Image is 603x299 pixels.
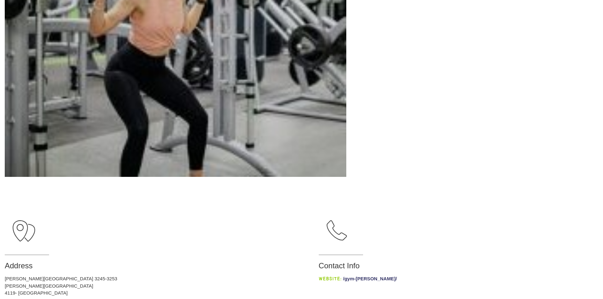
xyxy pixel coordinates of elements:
[5,261,319,271] h4: Address
[5,275,319,297] p: [PERSON_NAME][GEOGRAPHIC_DATA] 3245-3253 [PERSON_NAME][GEOGRAPHIC_DATA] 4119- [GEOGRAPHIC_DATA]
[13,220,35,241] img: address.svg
[319,261,598,271] h4: Contact Info
[343,276,397,281] a: /gym-[PERSON_NAME]/
[327,220,347,240] img: contact.svg
[319,276,342,282] b: Website:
